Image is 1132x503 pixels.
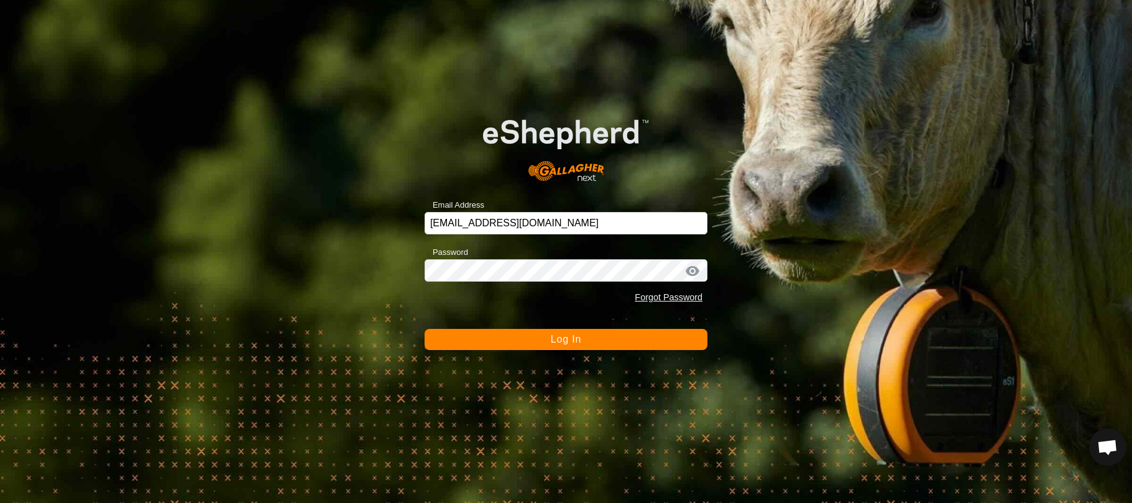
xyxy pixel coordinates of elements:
[1089,428,1126,466] a: Open chat
[425,199,484,211] label: Email Address
[551,334,581,344] span: Log In
[425,212,707,234] input: Email Address
[635,292,702,302] a: Forgot Password
[425,329,707,350] button: Log In
[453,96,679,192] img: E-shepherd Logo
[425,246,468,259] label: Password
